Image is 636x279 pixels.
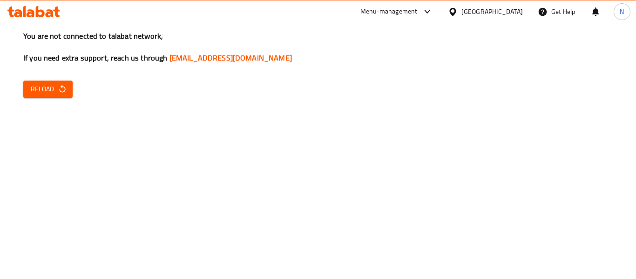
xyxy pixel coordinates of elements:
div: [GEOGRAPHIC_DATA] [461,7,523,17]
h3: You are not connected to talabat network, If you need extra support, reach us through [23,31,613,63]
a: [EMAIL_ADDRESS][DOMAIN_NAME] [169,51,292,65]
span: N [620,7,624,17]
span: Reload [31,83,65,95]
button: Reload [23,81,73,98]
div: Menu-management [360,6,418,17]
